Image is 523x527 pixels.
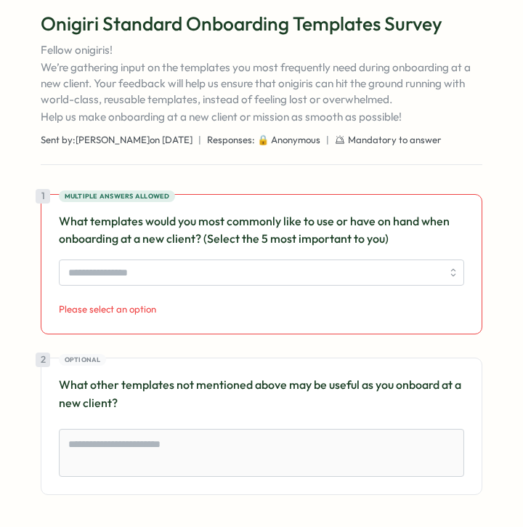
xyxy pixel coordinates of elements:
[348,134,442,147] span: Mandatory to answer
[59,303,464,316] p: Please select an option
[41,134,192,147] span: Sent by: [PERSON_NAME] on [DATE]
[326,134,329,147] span: |
[198,134,201,147] span: |
[59,212,464,249] p: What templates would you most commonly like to use or have on hand when onboarding at a new clien...
[36,353,50,367] div: 2
[65,191,170,201] span: Multiple answers allowed
[207,134,320,147] span: Responses: 🔒 Anonymous
[41,42,482,125] p: Fellow onigiris! We’re gathering input on the templates you most frequently need during onboardin...
[65,355,101,365] span: Optional
[59,376,464,412] p: What other templates not mentioned above may be useful as you onboard at a new client?
[41,11,482,36] h1: Onigiri Standard Onboarding Templates Survey
[36,189,50,204] div: 1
